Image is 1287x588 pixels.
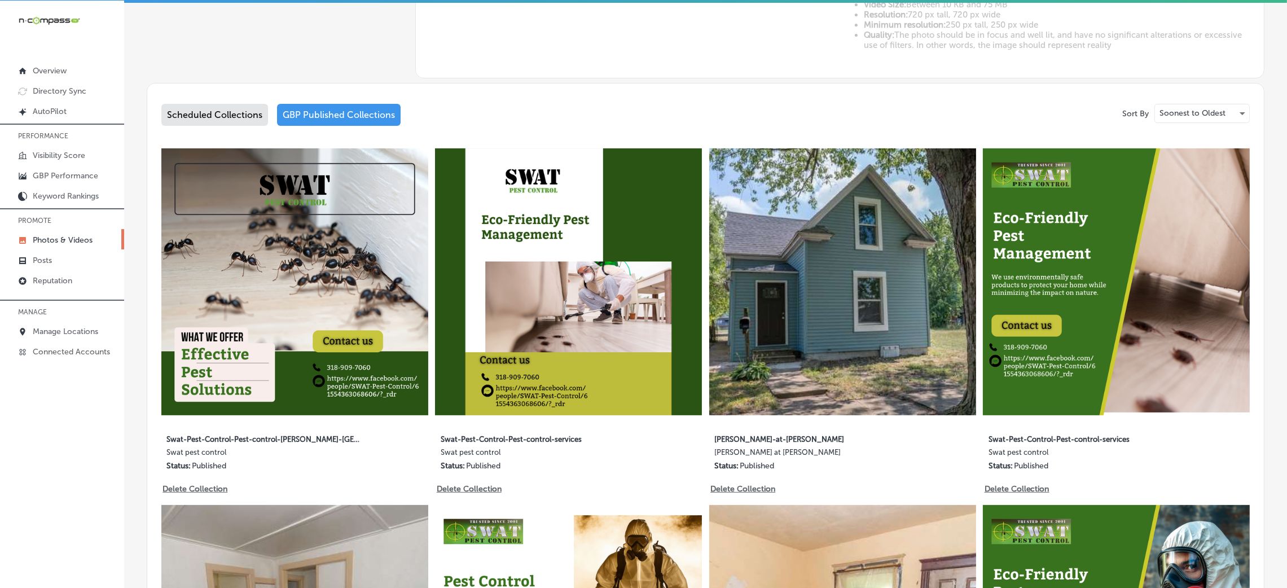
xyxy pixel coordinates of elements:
div: Scheduled Collections [161,104,268,126]
p: AutoPilot [33,107,67,116]
p: Connected Accounts [33,347,110,357]
label: Swat pest control [989,448,1181,461]
label: Swat-Pest-Control-Pest-control-[PERSON_NAME]-[GEOGRAPHIC_DATA] [166,428,359,448]
p: Delete Collection [985,484,1048,494]
p: GBP Performance [33,171,98,181]
p: Published [466,461,500,471]
p: Posts [33,256,52,265]
p: Manage Locations [33,327,98,336]
p: Overview [33,66,67,76]
label: Swat-Pest-Control-Pest-control-services [441,428,634,448]
p: Reputation [33,276,72,286]
img: Collection thumbnail [709,148,976,415]
p: Directory Sync [33,86,86,96]
p: Published [192,461,226,471]
label: [PERSON_NAME]-at-[PERSON_NAME] [714,428,907,448]
p: Visibility Score [33,151,85,160]
p: Status: [166,461,191,471]
p: Published [740,461,774,471]
p: Soonest to Oldest [1159,108,1225,119]
label: Swat-Pest-Control-Pest-control-services [989,428,1181,448]
div: GBP Published Collections [277,104,401,126]
p: Keyword Rankings [33,191,99,201]
p: Delete Collection [162,484,226,494]
label: Swat pest control [441,448,634,461]
p: Delete Collection [710,484,774,494]
p: Delete Collection [437,484,500,494]
p: Published [1014,461,1048,471]
p: Sort By [1122,109,1149,119]
img: 660ab0bf-5cc7-4cb8-ba1c-48b5ae0f18e60NCTV_CLogo_TV_Black_-500x88.png [18,15,80,26]
label: Swat pest control [166,448,359,461]
p: Status: [441,461,465,471]
p: Photos & Videos [33,235,93,245]
label: [PERSON_NAME] at [PERSON_NAME] [714,448,907,461]
p: Status: [989,461,1013,471]
div: Soonest to Oldest [1155,104,1249,122]
p: Status: [714,461,739,471]
img: Collection thumbnail [161,148,428,415]
img: Collection thumbnail [435,148,702,415]
img: Collection thumbnail [983,148,1250,415]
